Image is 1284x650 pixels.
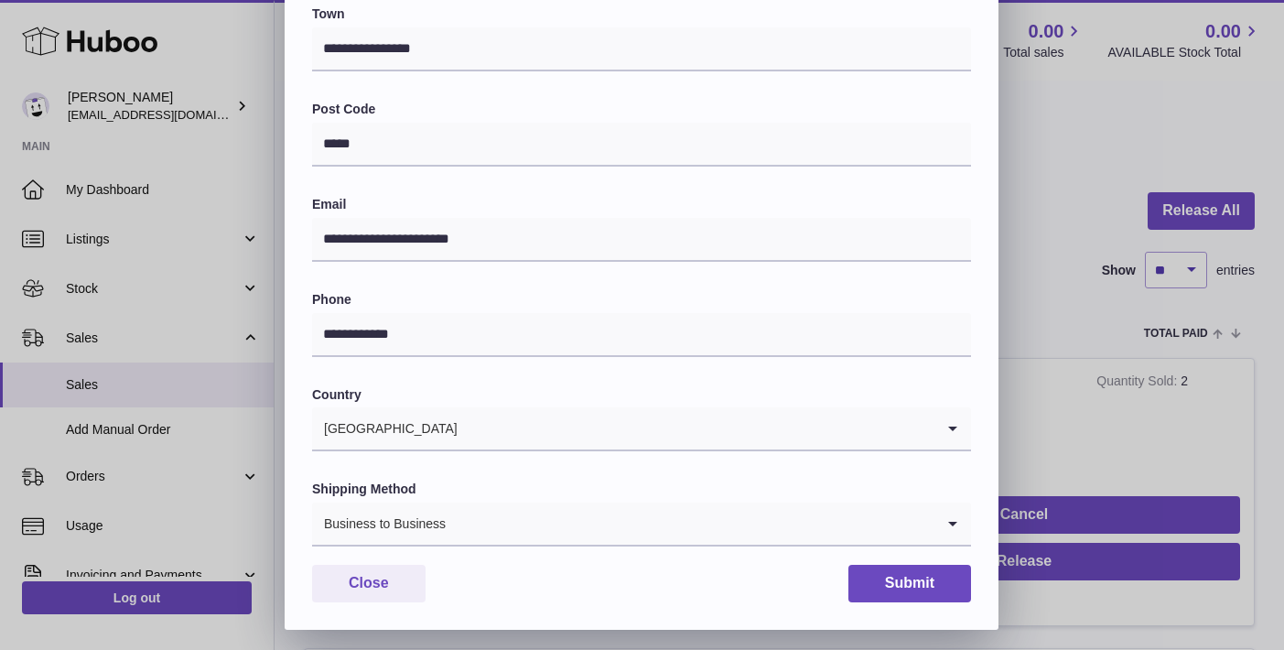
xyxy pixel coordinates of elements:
[312,407,971,451] div: Search for option
[312,407,459,450] span: [GEOGRAPHIC_DATA]
[312,481,971,498] label: Shipping Method
[312,386,971,404] label: Country
[312,503,447,545] span: Business to Business
[312,291,971,309] label: Phone
[312,503,971,547] div: Search for option
[312,101,971,118] label: Post Code
[312,196,971,213] label: Email
[447,503,934,545] input: Search for option
[312,565,426,602] button: Close
[459,407,934,450] input: Search for option
[312,5,971,23] label: Town
[848,565,971,602] button: Submit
